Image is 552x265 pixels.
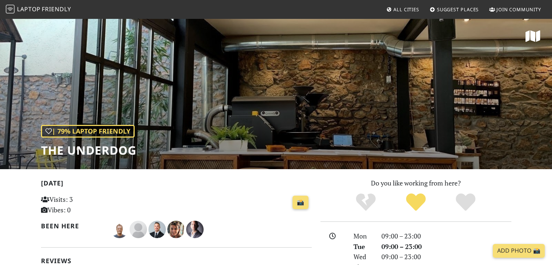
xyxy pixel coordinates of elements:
div: Tue [349,241,377,252]
h1: The Underdog [41,143,136,157]
span: All Cities [393,6,419,13]
a: LaptopFriendly LaptopFriendly [6,3,71,16]
span: Tynan Burch [148,224,167,233]
img: 4628-nate.jpg [111,221,128,238]
div: Yes [391,192,441,212]
div: | 79% Laptop Friendly [41,125,135,138]
h2: Reviews [41,257,312,265]
img: 1637-leti.jpg [167,221,185,238]
span: Danai Var Mant [130,224,148,233]
div: 09:00 – 23:00 [377,252,516,262]
a: All Cities [383,3,422,16]
div: 09:00 – 23:00 [377,231,516,241]
p: Visits: 3 Vibes: 0 [41,194,126,215]
div: Definitely! [441,192,491,212]
span: Join Community [496,6,541,13]
img: 2981-tynan.jpg [148,221,166,238]
a: Suggest Places [427,3,482,16]
div: No [341,192,391,212]
h2: [DATE] [41,179,312,190]
span: Nate Ritter [111,224,130,233]
img: 1631-svet.jpg [186,221,204,238]
a: Join Community [486,3,544,16]
img: LaptopFriendly [6,5,15,13]
span: Svet Kujic [186,224,204,233]
a: 📸 [293,196,308,209]
span: Laptop [17,5,41,13]
span: Leti Ramalho [167,224,186,233]
div: Wed [349,252,377,262]
div: 09:00 – 23:00 [377,241,516,252]
h2: Been here [41,222,102,230]
p: Do you like working from here? [320,178,511,188]
a: Add Photo 📸 [493,244,545,258]
span: Suggest Places [437,6,479,13]
div: Mon [349,231,377,241]
span: Friendly [42,5,71,13]
img: blank-535327c66bd565773addf3077783bbfce4b00ec00e9fd257753287c682c7fa38.png [130,221,147,238]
